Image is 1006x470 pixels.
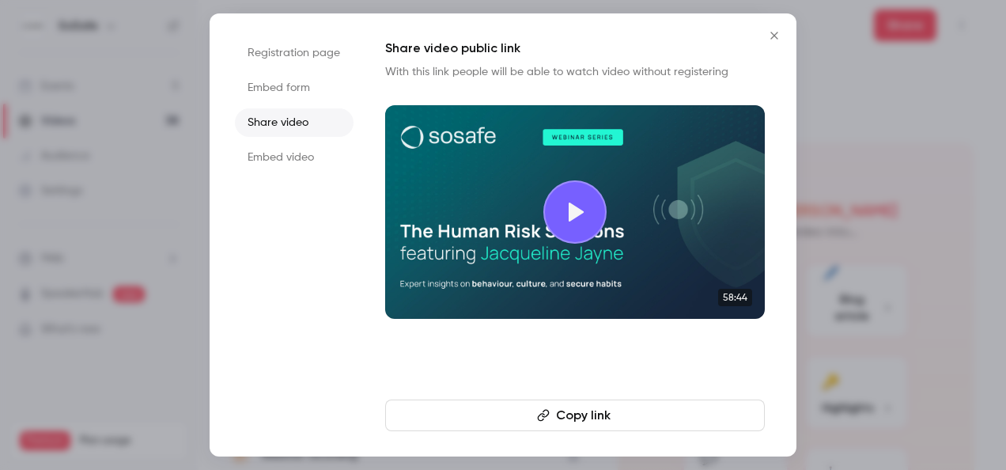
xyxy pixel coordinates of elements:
[235,39,354,67] li: Registration page
[718,289,752,306] span: 58:44
[758,20,790,51] button: Close
[385,39,765,58] h1: Share video public link
[235,74,354,102] li: Embed form
[235,108,354,137] li: Share video
[385,400,765,431] button: Copy link
[385,105,765,319] a: 58:44
[385,64,765,80] p: With this link people will be able to watch video without registering
[235,143,354,172] li: Embed video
